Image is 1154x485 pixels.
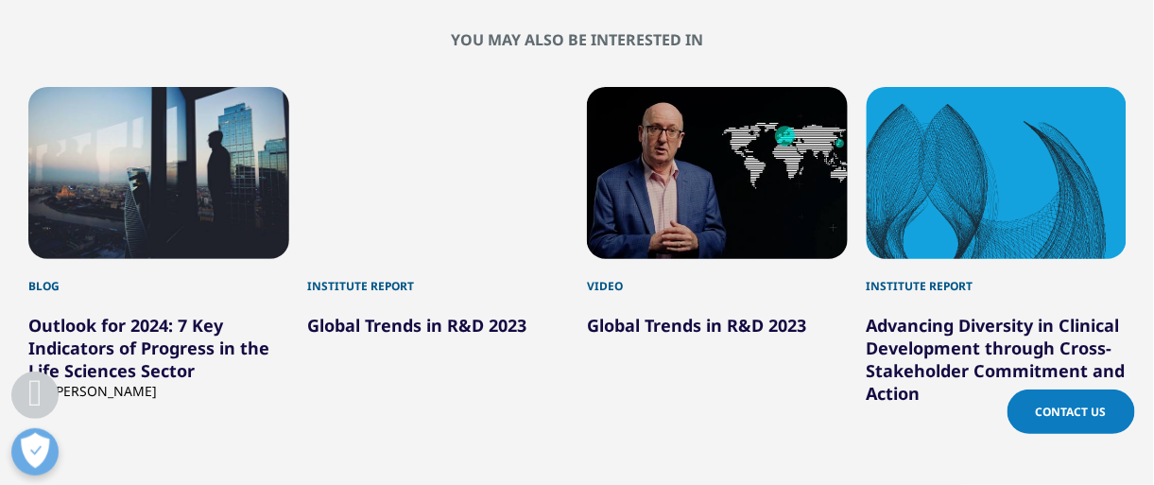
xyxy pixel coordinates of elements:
[28,314,269,382] a: Outlook for 2024: 7 Key Indicators of Progress in the Life Sciences Sector
[308,259,569,295] div: Institute Report
[1036,404,1107,420] span: Contact Us
[867,87,1128,405] div: 4 / 5
[28,87,289,405] div: 1 / 5
[308,87,569,405] div: 2 / 5
[1008,390,1135,434] a: Contact Us
[11,428,59,476] button: Open Preferences
[587,314,806,337] a: Global Trends in R&D 2023
[28,259,289,295] div: Blog
[867,259,1128,295] div: Institute Report
[587,87,848,405] div: 3 / 5
[28,30,1126,49] h2: YOU MAY ALSO BE INTERESTED IN
[587,259,848,295] div: Video
[28,382,289,400] div: By: [PERSON_NAME]
[308,314,527,337] a: Global Trends in R&D 2023
[867,314,1126,405] a: Advancing Diversity in Clinical Development through Cross-Stakeholder Commitment and Action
